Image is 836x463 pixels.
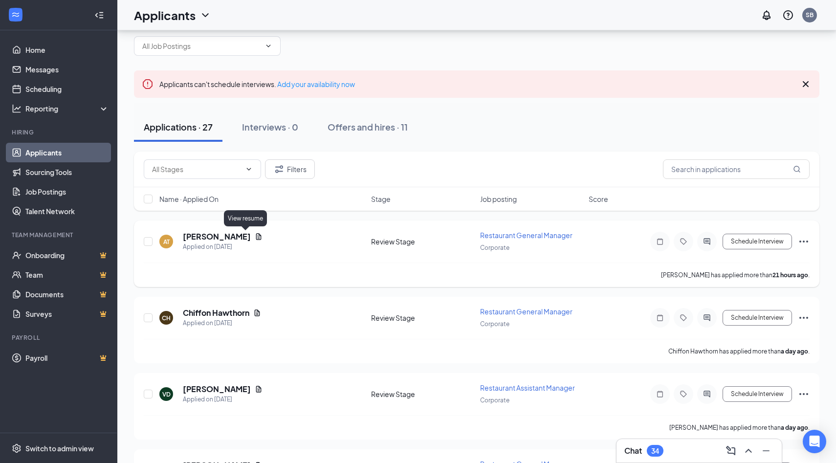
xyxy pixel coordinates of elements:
[12,128,107,136] div: Hiring
[25,162,109,182] a: Sourcing Tools
[265,159,315,179] button: Filter Filters
[723,234,792,249] button: Schedule Interview
[701,238,713,245] svg: ActiveChat
[480,231,572,240] span: Restaurant General Manager
[159,80,355,88] span: Applicants can't schedule interviews.
[159,194,219,204] span: Name · Applied On
[661,271,810,279] p: [PERSON_NAME] has applied more than .
[224,210,267,226] div: View resume
[12,231,107,239] div: Team Management
[12,443,22,453] svg: Settings
[798,236,810,247] svg: Ellipses
[669,423,810,432] p: [PERSON_NAME] has applied more than .
[701,390,713,398] svg: ActiveChat
[800,78,812,90] svg: Cross
[624,445,642,456] h3: Chat
[25,79,109,99] a: Scheduling
[480,320,509,328] span: Corporate
[25,304,109,324] a: SurveysCrown
[142,78,154,90] svg: Error
[25,40,109,60] a: Home
[25,265,109,285] a: TeamCrown
[371,194,391,204] span: Stage
[654,390,666,398] svg: Note
[663,159,810,179] input: Search in applications
[255,233,263,241] svg: Document
[803,430,826,453] div: Open Intercom Messenger
[678,314,689,322] svg: Tag
[371,313,474,323] div: Review Stage
[134,7,196,23] h1: Applicants
[761,9,772,21] svg: Notifications
[651,447,659,455] div: 34
[772,271,808,279] b: 21 hours ago
[678,390,689,398] svg: Tag
[183,308,249,318] h5: Chiffon Hawthorn
[781,348,808,355] b: a day ago
[760,445,772,457] svg: Minimize
[798,312,810,324] svg: Ellipses
[480,194,517,204] span: Job posting
[480,244,509,251] span: Corporate
[162,390,171,398] div: VD
[25,443,94,453] div: Switch to admin view
[741,443,756,459] button: ChevronUp
[94,10,104,20] svg: Collapse
[144,121,213,133] div: Applications · 27
[371,389,474,399] div: Review Stage
[273,163,285,175] svg: Filter
[701,314,713,322] svg: ActiveChat
[678,238,689,245] svg: Tag
[183,384,251,395] h5: [PERSON_NAME]
[743,445,754,457] svg: ChevronUp
[723,310,792,326] button: Schedule Interview
[245,165,253,173] svg: ChevronDown
[199,9,211,21] svg: ChevronDown
[25,104,110,113] div: Reporting
[162,314,171,322] div: CH
[183,242,263,252] div: Applied on [DATE]
[806,11,814,19] div: SB
[25,143,109,162] a: Applicants
[480,383,575,392] span: Restaurant Assistant Manager
[242,121,298,133] div: Interviews · 0
[152,164,241,175] input: All Stages
[183,318,261,328] div: Applied on [DATE]
[25,285,109,304] a: DocumentsCrown
[654,238,666,245] svg: Note
[589,194,608,204] span: Score
[758,443,774,459] button: Minimize
[798,388,810,400] svg: Ellipses
[253,309,261,317] svg: Document
[12,333,107,342] div: Payroll
[25,201,109,221] a: Talent Network
[255,385,263,393] svg: Document
[371,237,474,246] div: Review Stage
[11,10,21,20] svg: WorkstreamLogo
[264,42,272,50] svg: ChevronDown
[25,60,109,79] a: Messages
[723,386,792,402] button: Schedule Interview
[183,395,263,404] div: Applied on [DATE]
[183,231,251,242] h5: [PERSON_NAME]
[781,424,808,431] b: a day ago
[25,348,109,368] a: PayrollCrown
[480,397,509,404] span: Corporate
[725,445,737,457] svg: ComposeMessage
[782,9,794,21] svg: QuestionInfo
[723,443,739,459] button: ComposeMessage
[793,165,801,173] svg: MagnifyingGlass
[25,182,109,201] a: Job Postings
[277,80,355,88] a: Add your availability now
[654,314,666,322] svg: Note
[328,121,408,133] div: Offers and hires · 11
[142,41,261,51] input: All Job Postings
[25,245,109,265] a: OnboardingCrown
[480,307,572,316] span: Restaurant General Manager
[668,347,810,355] p: Chiffon Hawthorn has applied more than .
[12,104,22,113] svg: Analysis
[163,238,170,246] div: AT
